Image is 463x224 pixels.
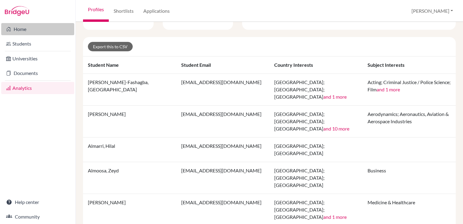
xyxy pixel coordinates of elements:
[1,23,74,35] a: Home
[323,125,349,132] button: and 10 more
[1,82,74,94] a: Analytics
[269,74,363,106] td: [GEOGRAPHIC_DATA]; [GEOGRAPHIC_DATA]; [GEOGRAPHIC_DATA]
[377,86,400,93] button: and 1 more
[1,196,74,208] a: Help center
[1,53,74,65] a: Universities
[176,106,270,137] td: [EMAIL_ADDRESS][DOMAIN_NAME]
[323,93,347,100] button: and 1 more
[83,137,176,162] td: Almarri, Hilal
[269,106,363,137] td: [GEOGRAPHIC_DATA]; [GEOGRAPHIC_DATA]; [GEOGRAPHIC_DATA]
[88,42,133,51] a: Export this to CSV
[176,162,270,194] td: [EMAIL_ADDRESS][DOMAIN_NAME]
[363,106,456,137] td: Aerodynamics; Aeronautics, Aviation & Aerospace Industries
[323,213,347,221] button: and 1 more
[409,5,456,17] button: [PERSON_NAME]
[83,106,176,137] td: [PERSON_NAME]
[363,56,456,74] th: Subject interests
[1,211,74,223] a: Community
[5,6,29,16] img: Bridge-U
[83,74,176,106] td: [PERSON_NAME]-Fashagba, [GEOGRAPHIC_DATA]
[176,137,270,162] td: [EMAIL_ADDRESS][DOMAIN_NAME]
[269,56,363,74] th: Country interests
[269,137,363,162] td: [GEOGRAPHIC_DATA]; [GEOGRAPHIC_DATA]
[363,74,456,106] td: Acting; Criminal Justice / Police Science; Film
[176,56,270,74] th: Student email
[1,38,74,50] a: Students
[363,162,456,194] td: Business
[83,56,176,74] th: Student name
[1,67,74,79] a: Documents
[269,162,363,194] td: [GEOGRAPHIC_DATA]; [GEOGRAPHIC_DATA]; [GEOGRAPHIC_DATA]
[83,162,176,194] td: Almoosa, Zeyd
[176,74,270,106] td: [EMAIL_ADDRESS][DOMAIN_NAME]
